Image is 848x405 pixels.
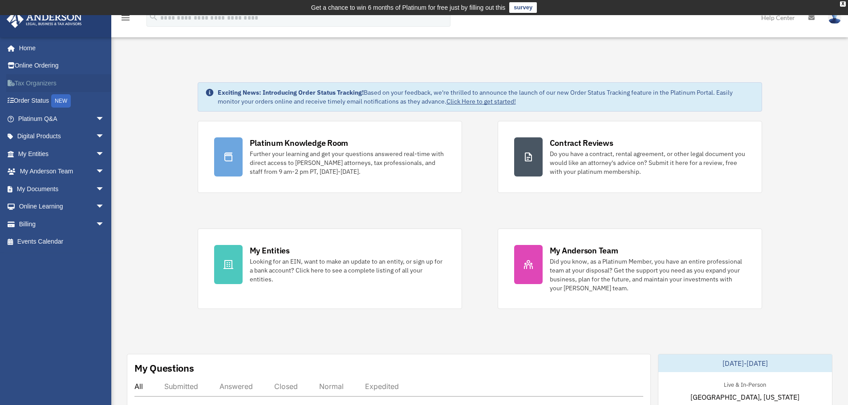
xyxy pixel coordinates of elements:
[96,128,114,146] span: arrow_drop_down
[96,163,114,181] span: arrow_drop_down
[4,11,85,28] img: Anderson Advisors Platinum Portal
[164,382,198,391] div: Submitted
[250,257,446,284] div: Looking for an EIN, want to make an update to an entity, or sign up for a bank account? Click her...
[840,1,846,7] div: close
[6,92,118,110] a: Order StatusNEW
[550,245,618,256] div: My Anderson Team
[120,16,131,23] a: menu
[550,137,613,148] div: Contract Reviews
[250,245,290,256] div: My Entities
[498,229,762,309] a: My Anderson Team Did you know, as a Platinum Member, you have an entire professional team at your...
[365,382,399,391] div: Expedited
[198,121,462,193] a: Platinum Knowledge Room Further your learning and get your questions answered real-time with dire...
[250,137,349,148] div: Platinum Knowledge Room
[717,379,773,389] div: Live & In-Person
[6,198,118,216] a: Online Learningarrow_drop_down
[134,361,194,375] div: My Questions
[658,354,832,372] div: [DATE]-[DATE]
[96,215,114,233] span: arrow_drop_down
[51,94,71,108] div: NEW
[250,149,446,176] div: Further your learning and get your questions answered real-time with direct access to [PERSON_NAM...
[6,74,118,92] a: Tax Organizers
[6,128,118,145] a: Digital Productsarrow_drop_down
[6,110,118,128] a: Platinum Q&Aarrow_drop_down
[6,57,118,75] a: Online Ordering
[550,257,746,293] div: Did you know, as a Platinum Member, you have an entire professional team at your disposal? Get th...
[311,2,506,13] div: Get a chance to win 6 months of Platinum for free just by filling out this
[6,215,118,233] a: Billingarrow_drop_down
[96,180,114,198] span: arrow_drop_down
[218,88,364,96] strong: Exciting News: Introducing Order Status Tracking!
[550,149,746,176] div: Do you have a contract, rental agreement, or other legal document you would like an attorney's ad...
[446,97,516,105] a: Click Here to get started!
[6,163,118,180] a: My Anderson Teamarrow_drop_down
[149,12,158,22] i: search
[274,382,298,391] div: Closed
[319,382,344,391] div: Normal
[198,229,462,309] a: My Entities Looking for an EIN, want to make an update to an entity, or sign up for a bank accoun...
[6,145,118,163] a: My Entitiesarrow_drop_down
[134,382,143,391] div: All
[690,392,799,402] span: [GEOGRAPHIC_DATA], [US_STATE]
[120,12,131,23] i: menu
[6,39,114,57] a: Home
[218,88,755,106] div: Based on your feedback, we're thrilled to announce the launch of our new Order Status Tracking fe...
[96,110,114,128] span: arrow_drop_down
[828,11,841,24] img: User Pic
[96,198,114,216] span: arrow_drop_down
[509,2,537,13] a: survey
[219,382,253,391] div: Answered
[6,180,118,198] a: My Documentsarrow_drop_down
[6,233,118,251] a: Events Calendar
[498,121,762,193] a: Contract Reviews Do you have a contract, rental agreement, or other legal document you would like...
[96,145,114,163] span: arrow_drop_down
